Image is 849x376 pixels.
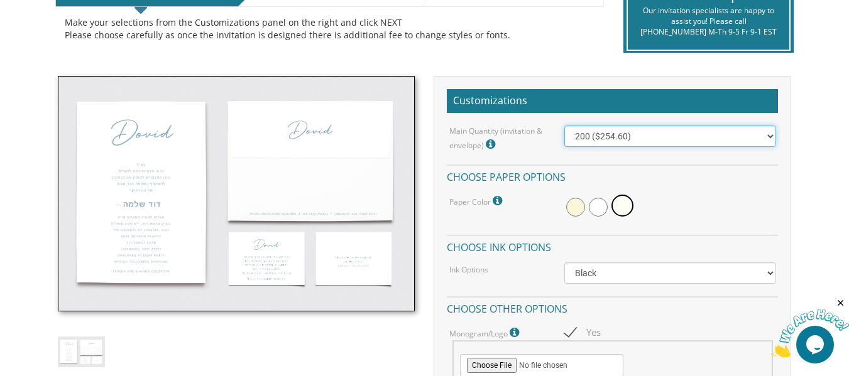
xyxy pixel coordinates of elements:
[449,126,545,153] label: Main Quantity (invitation & envelope)
[449,193,505,209] label: Paper Color
[58,336,105,367] img: bminv-thumb-1.jpg
[564,325,601,340] span: Yes
[65,16,594,41] div: Make your selections from the Customizations panel on the right and click NEXT Please choose care...
[449,264,488,275] label: Ink Options
[771,298,849,357] iframe: chat widget
[447,164,778,186] h4: Choose paper options
[637,5,780,37] div: Our invitation specialists are happy to assist you! Please call [PHONE_NUMBER] M-Th 9-5 Fr 9-1 EST
[449,325,522,341] label: Monogram/Logo
[447,296,778,318] h4: Choose other options
[447,89,778,113] h2: Customizations
[447,235,778,257] h4: Choose ink options
[58,76,415,311] img: bminv-thumb-1.jpg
